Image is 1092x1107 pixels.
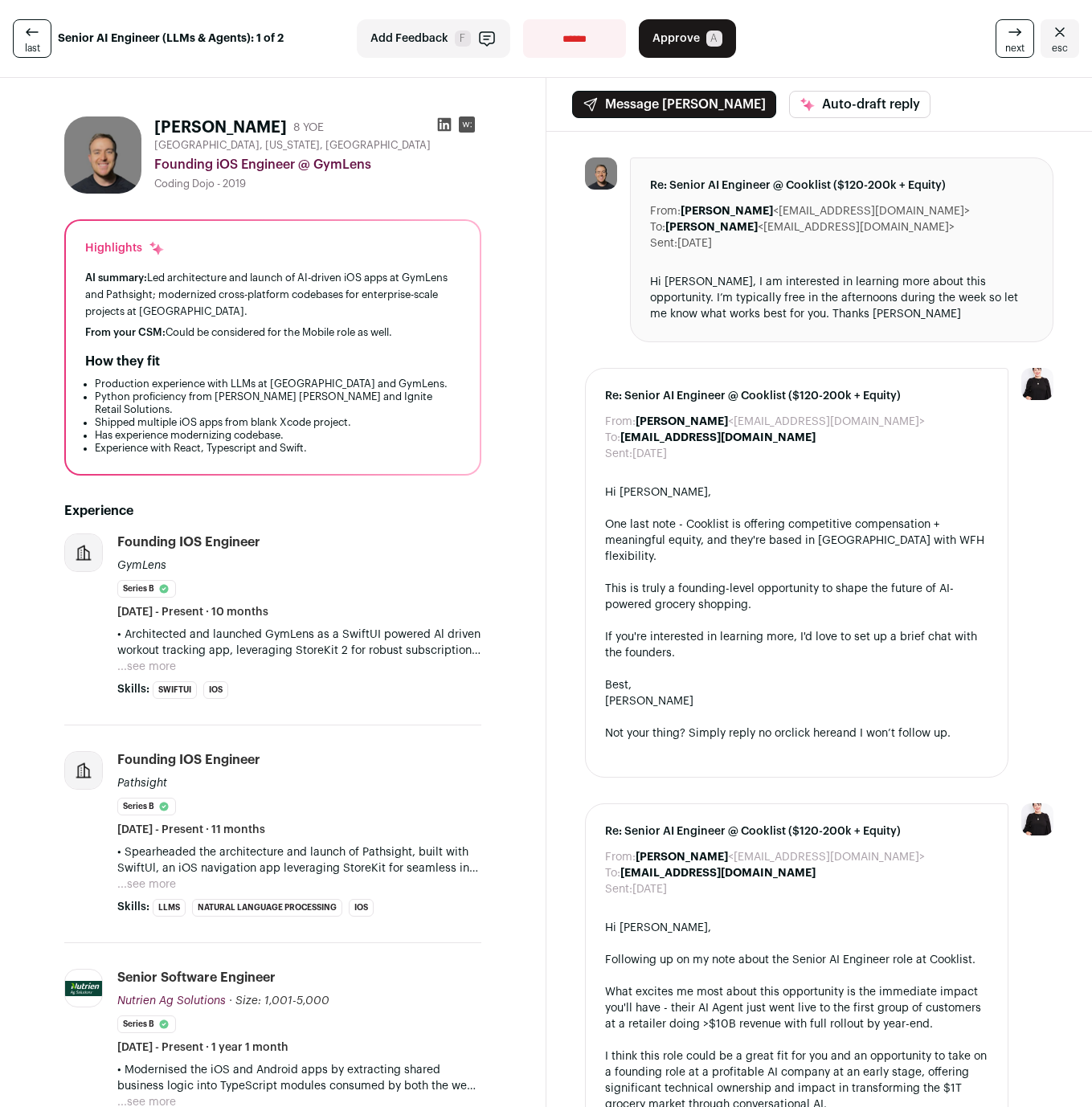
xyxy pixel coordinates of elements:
[117,1040,288,1056] span: [DATE] - Present · 1 year 1 month
[117,969,276,986] div: Senior Software Engineer
[1041,19,1079,58] a: Close
[632,446,667,462] dd: [DATE]
[605,823,989,839] span: Re: Senior AI Engineer @ Cooklist ($120-200k + Equity)
[117,533,260,551] div: Founding iOS Engineer
[605,984,989,1032] div: What excites me most about this opportunity is the immediate impact you'll have - their AI Agent ...
[154,139,431,152] span: [GEOGRAPHIC_DATA], [US_STATE], [GEOGRAPHIC_DATA]
[154,116,287,139] h1: [PERSON_NAME]
[95,442,460,455] li: Experience with React, Typescript and Swift.
[996,19,1034,58] a: next
[85,240,165,256] div: Highlights
[605,693,989,709] div: [PERSON_NAME]
[455,31,471,47] span: F
[605,677,989,693] div: Best,
[650,219,665,235] dt: To:
[652,31,700,47] span: Approve
[64,116,141,194] img: 661056fae0e04425d397ec2c8e5a00a73a77f04b4ea76e5fb91ec9d53f5edc0f.jpg
[154,178,481,190] div: Coding Dojo - 2019
[1052,42,1068,55] span: esc
[65,534,102,571] img: company-logo-placeholder-414d4e2ec0e2ddebbe968bf319fdfe5acfe0c9b87f798d344e800bc9a89632a0.png
[153,681,197,699] li: SwiftUI
[605,414,636,430] dt: From:
[117,681,149,697] span: Skills:
[605,952,989,968] div: Following up on my note about the Senior AI Engineer role at Cooklist.
[13,19,51,58] a: last
[117,627,481,659] p: • Architected and launched GymLens as a SwiftUI powered Al driven workout tracking app, leveragin...
[117,560,166,571] span: GymLens
[192,899,342,917] li: Natural Language Processing
[153,899,186,917] li: LLMs
[605,446,632,462] dt: Sent:
[64,501,481,521] h2: Experience
[665,219,955,235] dd: <[EMAIL_ADDRESS][DOMAIN_NAME]>
[229,995,329,1007] span: · Size: 1,001-5,000
[85,326,460,339] div: Could be considered for the Mobile role as well.
[293,120,324,136] div: 8 YOE
[1021,803,1053,835] img: 9240684-medium_jpg
[650,274,1034,322] div: Hi [PERSON_NAME], I am interested in learning more about this opportunity. I’m typically free in ...
[370,31,448,47] span: Add Feedback
[25,42,40,55] span: last
[85,327,166,337] span: From your CSM:
[117,995,226,1007] span: Nutrien Ag Solutions
[605,725,989,741] div: Not your thing? Simply reply no or and I won’t follow up.
[117,1062,481,1094] p: • Modernised the iOS and Android apps by extracting shared business logic into TypeScript modules...
[681,206,773,217] b: [PERSON_NAME]
[632,881,667,897] dd: [DATE]
[572,91,776,118] button: Message [PERSON_NAME]
[677,235,712,251] dd: [DATE]
[636,414,925,430] dd: <[EMAIL_ADDRESS][DOMAIN_NAME]>
[650,235,677,251] dt: Sent:
[636,852,728,863] b: [PERSON_NAME]
[706,31,722,47] span: A
[117,778,167,789] span: Pathsight
[605,581,989,613] div: This is truly a founding-level opportunity to shape the future of AI-powered grocery shopping.
[789,91,930,118] button: Auto-draft reply
[65,981,102,996] img: fb74f60e872aad64df3d16688d009023725eee670100394f7e0411d4f4edd90f
[665,222,758,233] b: [PERSON_NAME]
[605,517,989,565] div: One last note - Cooklist is offering competitive compensation + meaningful equity, and they're ba...
[1005,42,1025,55] span: next
[620,432,816,443] b: [EMAIL_ADDRESS][DOMAIN_NAME]
[650,178,1034,194] span: Re: Senior AI Engineer @ Cooklist ($120-200k + Equity)
[605,881,632,897] dt: Sent:
[154,155,481,174] div: Founding iOS Engineer @ GymLens
[117,580,176,598] li: Series B
[357,19,510,58] button: Add Feedback F
[605,849,636,865] dt: From:
[605,430,620,446] dt: To:
[117,1015,176,1033] li: Series B
[117,822,265,838] span: [DATE] - Present · 11 months
[65,752,102,789] img: company-logo-placeholder-414d4e2ec0e2ddebbe968bf319fdfe5acfe0c9b87f798d344e800bc9a89632a0.png
[85,272,147,283] span: AI summary:
[85,352,160,371] h2: How they fit
[605,388,989,404] span: Re: Senior AI Engineer @ Cooklist ($120-200k + Equity)
[585,157,617,190] img: 661056fae0e04425d397ec2c8e5a00a73a77f04b4ea76e5fb91ec9d53f5edc0f.jpg
[650,203,681,219] dt: From:
[117,798,176,815] li: Series B
[117,751,260,769] div: Founding iOS Engineer
[203,681,228,699] li: iOS
[85,269,460,320] div: Led architecture and launch of AI-driven iOS apps at GymLens and Pathsight; modernized cross-plat...
[58,31,284,47] strong: Senior AI Engineer (LLMs & Agents): 1 of 2
[117,604,268,620] span: [DATE] - Present · 10 months
[605,920,989,936] div: Hi [PERSON_NAME],
[95,429,460,442] li: Has experience modernizing codebase.
[95,390,460,416] li: Python proficiency from [PERSON_NAME] [PERSON_NAME] and Ignite Retail Solutions.
[95,416,460,429] li: Shipped multiple iOS apps from blank Xcode project.
[95,378,460,390] li: Production experience with LLMs at [GEOGRAPHIC_DATA] and GymLens.
[785,728,836,739] a: click here
[639,19,736,58] button: Approve A
[117,876,176,893] button: ...see more
[1021,368,1053,400] img: 9240684-medium_jpg
[605,484,989,500] div: Hi [PERSON_NAME],
[605,629,989,661] div: If you're interested in learning more, I'd love to set up a brief chat with the founders.
[636,416,728,427] b: [PERSON_NAME]
[117,844,481,876] p: • Spearheaded the architecture and launch of Pathsight, built with SwiftUl, an iOS navigation app...
[620,868,816,879] b: [EMAIL_ADDRESS][DOMAIN_NAME]
[117,659,176,675] button: ...see more
[636,849,925,865] dd: <[EMAIL_ADDRESS][DOMAIN_NAME]>
[117,899,149,915] span: Skills:
[349,899,374,917] li: iOS
[681,203,970,219] dd: <[EMAIL_ADDRESS][DOMAIN_NAME]>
